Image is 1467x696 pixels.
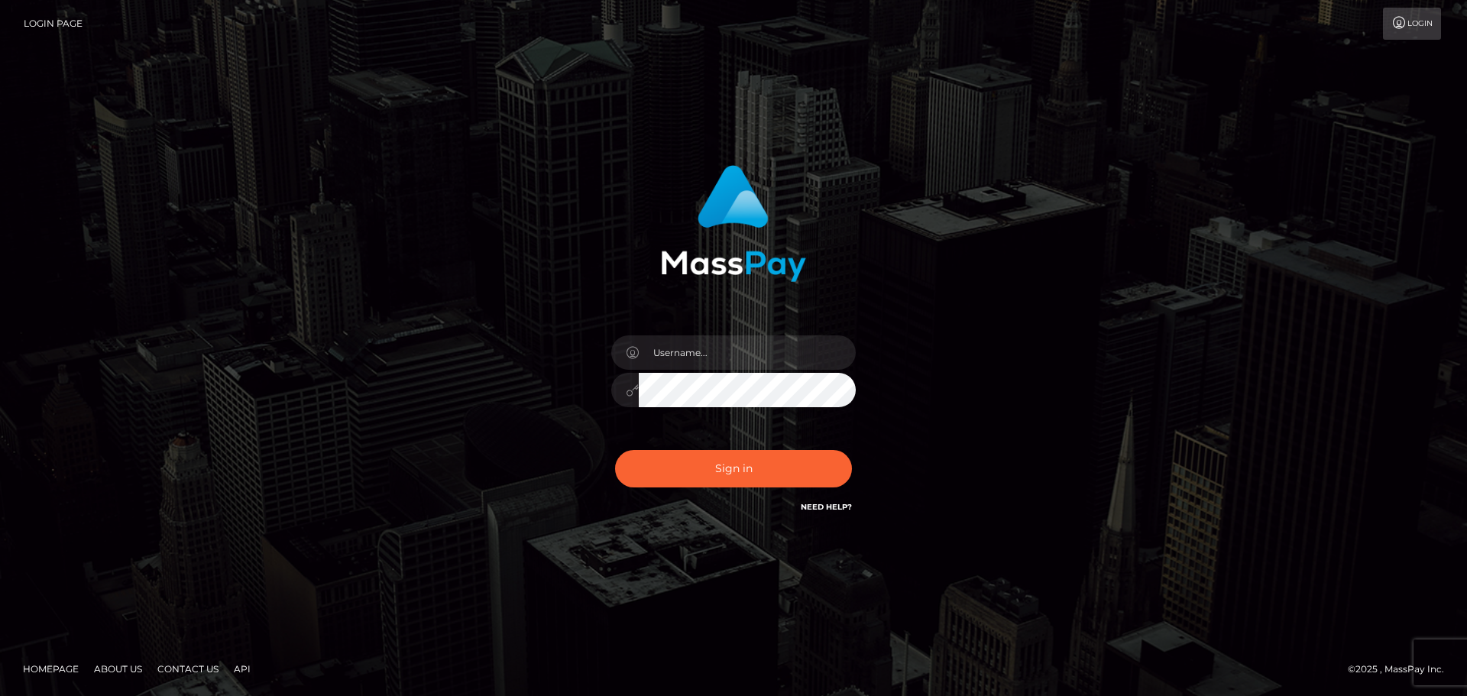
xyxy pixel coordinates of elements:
a: Need Help? [801,502,852,512]
a: Contact Us [151,657,225,681]
img: MassPay Login [661,165,806,282]
a: Homepage [17,657,85,681]
a: Login [1383,8,1441,40]
input: Username... [639,335,856,370]
button: Sign in [615,450,852,487]
div: © 2025 , MassPay Inc. [1348,661,1456,678]
a: API [228,657,257,681]
a: Login Page [24,8,83,40]
a: About Us [88,657,148,681]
